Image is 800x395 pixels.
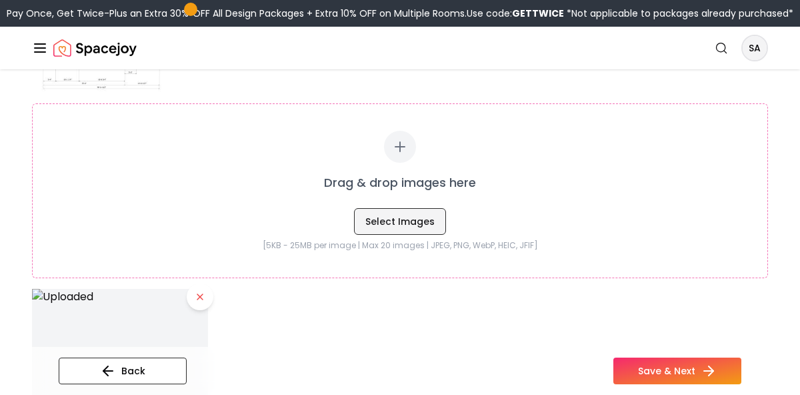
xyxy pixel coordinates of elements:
a: Spacejoy [53,35,137,61]
div: Pay Once, Get Twice-Plus an Extra 30% OFF All Design Packages + Extra 10% OFF on Multiple Rooms. [7,7,793,20]
span: SA [743,36,767,60]
span: Use code: [467,7,564,20]
nav: Global [32,27,768,69]
button: Back [59,358,187,384]
button: Save & Next [613,358,741,384]
p: [5KB - 25MB per image | Max 20 images | JPEG, PNG, WebP, HEIC, JFIF] [59,240,741,251]
b: GETTWICE [512,7,564,20]
p: Drag & drop images here [324,173,476,192]
span: *Not applicable to packages already purchased* [564,7,793,20]
button: Select Images [354,208,446,235]
button: SA [741,35,768,61]
img: Spacejoy Logo [53,35,137,61]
